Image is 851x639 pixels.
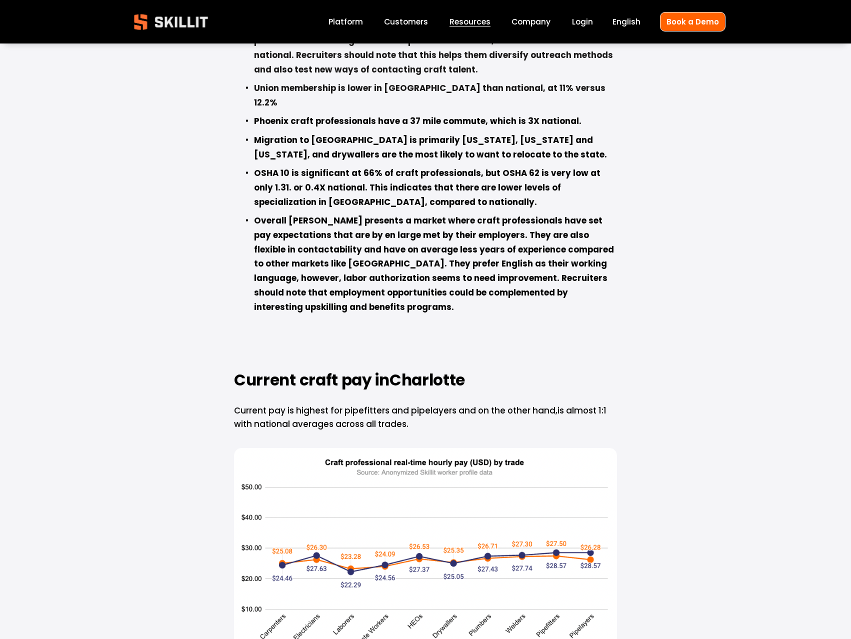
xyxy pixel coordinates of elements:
[612,16,640,27] span: English
[612,15,640,28] div: language picker
[234,368,389,395] strong: Current craft pay in
[449,15,490,28] a: folder dropdown
[328,15,363,28] a: Platform
[254,214,616,315] strong: Overall [PERSON_NAME] presents a market where craft professionals have set pay expectations that ...
[254,133,607,162] strong: Migration to [GEOGRAPHIC_DATA] is primarily [US_STATE], [US_STATE] and [US_STATE], and drywallers...
[254,5,615,77] strong: Connection rates are more or less equal to national rates as is the connection speed. The preferr...
[511,15,550,28] a: Company
[125,7,216,37] img: Skillit
[254,166,604,210] strong: OSHA 10 is significant at 66% of craft professionals, but OSHA 62 is very low at only 1.31. or 0....
[660,12,725,31] a: Book a Demo
[572,15,593,28] a: Login
[234,404,617,431] p: Current pay is highest for pipefitters and pipelayers and on the other hand,is almost 1:1 with na...
[449,16,490,27] span: Resources
[389,368,465,395] strong: Charlotte
[254,81,607,110] strong: Union membership is lower in [GEOGRAPHIC_DATA] than national, at 11% versus 12.2%
[254,114,581,129] strong: Phoenix craft professionals have a 37 mile commute, which is 3X national.
[384,15,428,28] a: Customers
